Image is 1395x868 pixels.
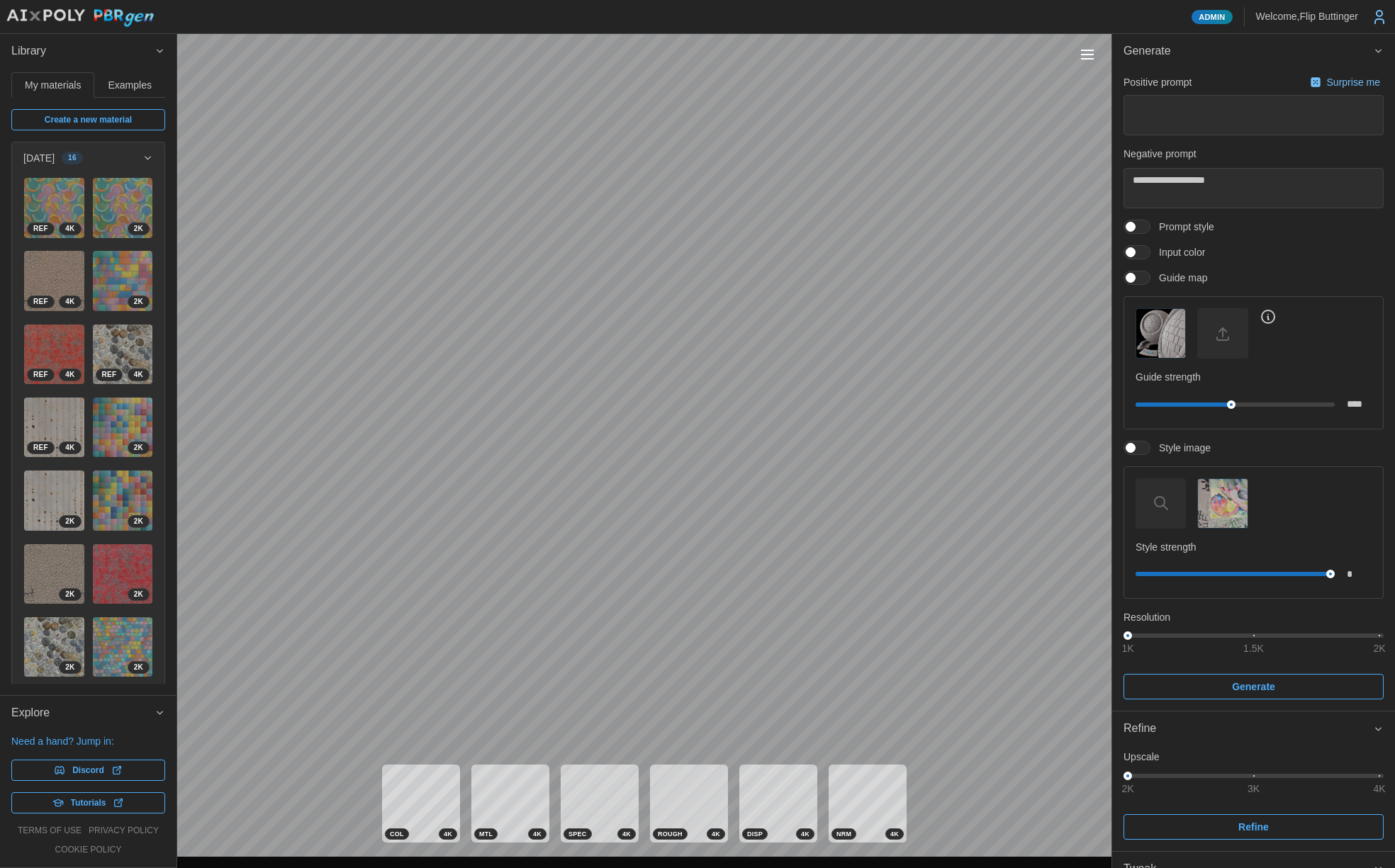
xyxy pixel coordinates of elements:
a: Discord [11,760,165,781]
button: Surprise me [1306,72,1384,92]
a: m51v6U5QuIxWJvxEutlo2K [23,470,85,531]
span: 2 K [134,296,143,308]
button: Generate [1124,674,1384,699]
span: 2 K [65,589,74,600]
a: yAU4fjzlUf0gzeemCQdY2K [92,543,154,605]
img: fzBk2or8ZN2YL2aIBLIQ [93,178,153,238]
span: Generate [1124,34,1373,69]
img: bqZLwoCdtllRdkiCNfGV [93,251,153,311]
span: COL [390,829,404,839]
img: Gt4koFjjwLkZOK4Solln [93,617,153,677]
div: Generate [1112,69,1395,711]
span: 2 K [134,662,143,673]
a: fzBk2or8ZN2YL2aIBLIQ2K [92,177,154,239]
span: 2 K [65,516,74,527]
span: Style image [1150,441,1211,455]
a: privacy policy [89,825,159,837]
p: Resolution [1124,610,1384,624]
img: Style image [1198,479,1247,528]
p: Negative prompt [1124,147,1384,161]
span: Generate [1232,675,1275,699]
img: 5Eodf9kM9WzNu47dI5wr [24,544,84,604]
a: terms of use [18,825,82,837]
span: 2 K [134,589,143,600]
span: Create a new material [45,110,132,130]
a: lYdjZvMeTp54N13J0kBZ4KREF [23,324,85,385]
button: Refine [1112,711,1395,746]
span: Refine [1238,815,1269,839]
img: oYMqvZIYH9OTTzQ5Swug [24,251,84,311]
span: 16 [68,152,77,164]
a: 1oZYFaw3uCSVkdE8bdpd2K [23,616,85,678]
img: kCCZoXfawRS80i0TCgqz [24,178,84,238]
span: 4 K [65,369,74,381]
button: Guide map [1136,308,1186,359]
a: Tutorials [11,792,165,813]
img: yAU4fjzlUf0gzeemCQdY [93,544,153,604]
button: Generate [1112,34,1395,69]
span: Library [11,34,155,69]
p: Style strength [1136,540,1372,554]
a: Gt4koFjjwLkZOK4Solln2K [92,616,154,678]
span: 4 K [65,223,74,235]
button: [DATE]16 [12,142,164,174]
img: m51v6U5QuIxWJvxEutlo [24,470,84,531]
div: [DATE]16 [12,174,164,767]
a: bqZLwoCdtllRdkiCNfGV2K [92,250,154,312]
span: 4 K [65,296,74,308]
span: 4 K [134,369,143,381]
span: REF [33,442,48,453]
a: cookie policy [55,844,121,856]
span: 4 K [65,442,74,453]
img: 0bBOa5ZX236Aa5dlUXc8 [93,325,153,385]
p: [DATE] [23,151,55,165]
span: 2 K [134,223,143,235]
span: 4 K [622,829,631,839]
span: Guide map [1150,271,1207,285]
button: Style image [1197,478,1248,529]
span: 4 K [890,829,899,839]
div: Refine [1124,720,1373,738]
a: STtQ79ZuWREpcJ1tXJpO2K [92,397,154,458]
span: Tutorials [71,793,106,813]
span: 4 K [444,829,452,839]
span: 2 K [65,662,74,673]
div: Refine [1112,746,1395,850]
span: REF [33,369,48,381]
a: kCCZoXfawRS80i0TCgqz4KREF [23,177,85,239]
span: 2 K [134,516,143,527]
img: STtQ79ZuWREpcJ1tXJpO [93,398,153,458]
p: Welcome, Flip Buttinger [1256,9,1358,23]
a: 0bBOa5ZX236Aa5dlUXc84KREF [92,324,154,385]
p: Need a hand? Jump in: [11,734,165,748]
span: Input color [1150,245,1205,259]
a: o1T2DHQXUQuxeJIpr97p2K [92,470,154,531]
span: NRM [836,829,851,839]
span: Explore [11,696,155,731]
img: Guide map [1136,309,1185,358]
img: 1oZYFaw3uCSVkdE8bdpd [24,617,84,677]
button: Toggle viewport controls [1077,45,1097,64]
img: AIxPoly PBRgen [6,9,155,28]
a: oYMqvZIYH9OTTzQ5Swug4KREF [23,250,85,312]
span: My materials [25,80,81,90]
span: DISP [747,829,763,839]
button: Refine [1124,814,1384,840]
span: 4 K [533,829,542,839]
span: Examples [108,80,152,90]
img: o1T2DHQXUQuxeJIpr97p [93,470,153,531]
span: SPEC [568,829,587,839]
span: ROUGH [658,829,683,839]
span: REF [33,296,48,308]
p: Surprise me [1327,75,1383,89]
span: Admin [1199,11,1225,23]
span: 4 K [712,829,720,839]
span: MTL [479,829,493,839]
a: DiBfKRQFA4MhisGTI7Qy4KREF [23,397,85,458]
a: Create a new material [11,109,165,130]
span: Prompt style [1150,220,1214,234]
span: 4 K [801,829,809,839]
span: Discord [72,760,104,780]
span: REF [33,223,48,235]
a: 5Eodf9kM9WzNu47dI5wr2K [23,543,85,605]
